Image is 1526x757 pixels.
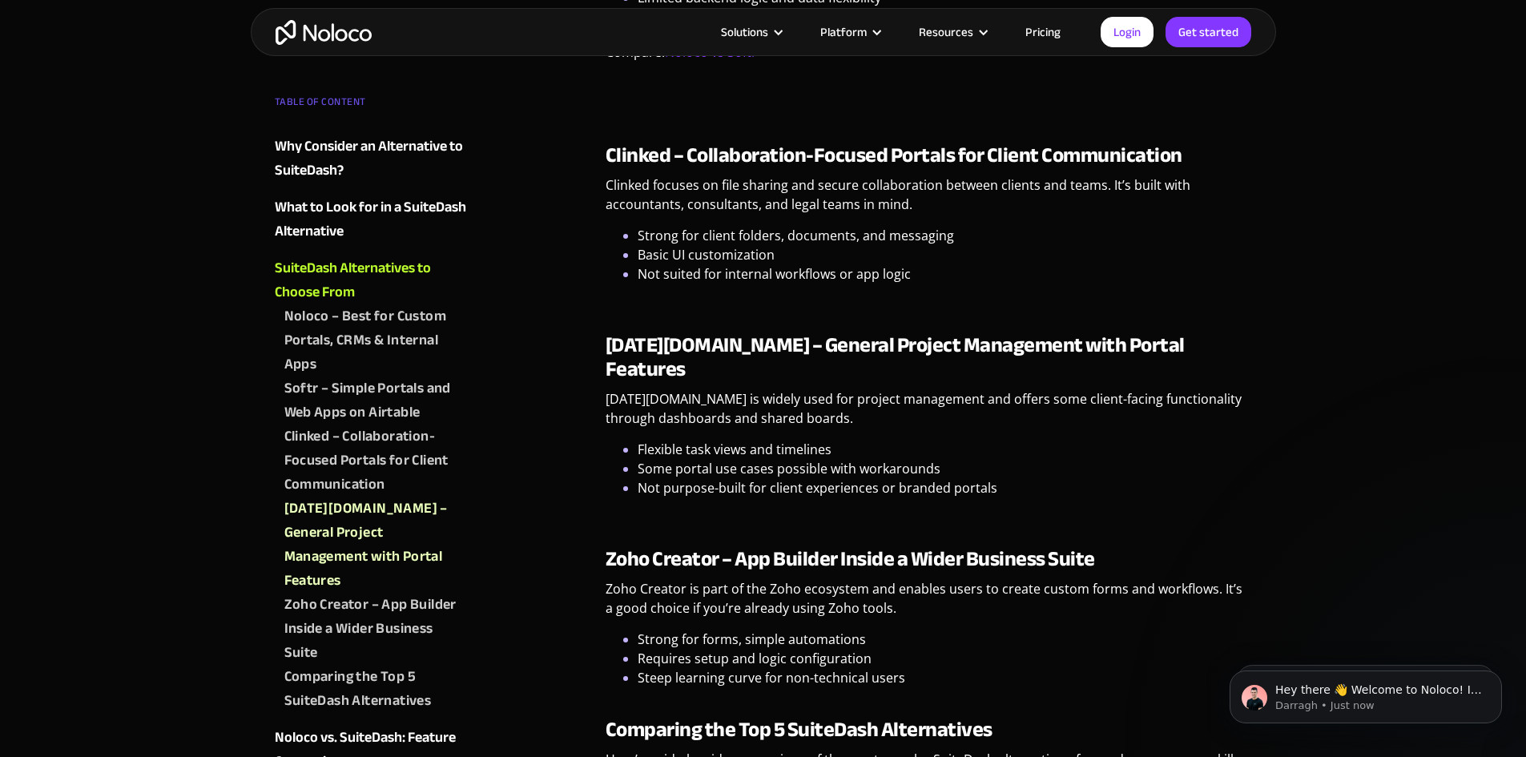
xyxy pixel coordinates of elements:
[800,22,899,42] div: Platform
[275,256,469,304] a: SuiteDash Alternatives to Choose From
[275,90,469,122] div: TABLE OF CONTENT
[899,22,1005,42] div: Resources
[638,630,1252,649] li: Strong for forms, simple automations
[1166,17,1251,47] a: Get started
[606,325,1185,389] strong: [DATE][DOMAIN_NAME] – General Project Management with Portal Features
[1206,637,1526,749] iframe: Intercom notifications message
[276,20,372,45] a: home
[606,135,1182,175] strong: Clinked – Collaboration-Focused Portals for Client Communication
[606,539,1095,578] strong: Zoho Creator – App Builder Inside a Wider Business Suite
[820,22,867,42] div: Platform
[638,459,1252,478] li: Some portal use cases possible with workarounds
[638,440,1252,459] li: Flexible task views and timelines
[606,710,993,749] strong: Comparing the Top 5 SuiteDash Alternatives
[275,195,469,244] a: What to Look for in a SuiteDash Alternative
[284,665,469,713] a: Comparing the Top 5 SuiteDash Alternatives
[1101,17,1154,47] a: Login
[284,304,469,376] a: Noloco – Best for Custom Portals, CRMs & Internal Apps
[284,497,469,593] a: [DATE][DOMAIN_NAME] – General Project Management with Portal Features
[606,389,1252,440] p: [DATE][DOMAIN_NAME] is widely used for project management and offers some client-facing functiona...
[606,175,1252,226] p: Clinked focuses on file sharing and secure collaboration between clients and teams. It’s built wi...
[606,579,1252,630] p: Zoho Creator is part of the Zoho ecosystem and enables users to create custom forms and workflows...
[284,593,469,665] a: Zoho Creator – App Builder Inside a Wider Business Suite
[638,668,1252,687] li: Steep learning curve for non-technical users
[638,264,1252,303] li: Not suited for internal workflows or app logic
[606,82,1252,113] p: ‍
[721,22,768,42] div: Solutions
[919,22,973,42] div: Resources
[1005,22,1081,42] a: Pricing
[638,478,1252,517] li: Not purpose-built for client experiences or branded portals
[638,245,1252,264] li: Basic UI customization
[284,376,469,425] a: Softr – Simple Portals and Web Apps on Airtable
[638,649,1252,668] li: Requires setup and logic configuration
[284,425,469,497] a: Clinked – Collaboration-Focused Portals for Client Communication
[638,226,1252,245] li: Strong for client folders, documents, and messaging
[275,135,469,183] a: Why Consider an Alternative to SuiteDash?
[701,22,800,42] div: Solutions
